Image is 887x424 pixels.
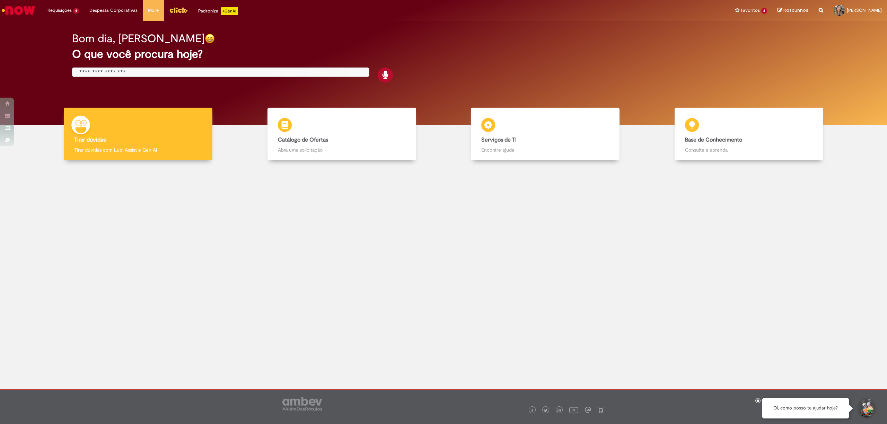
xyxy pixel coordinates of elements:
[557,408,561,413] img: logo_footer_linkedin.png
[598,407,604,413] img: logo_footer_naosei.png
[856,398,877,419] button: Iniciar Conversa de Suporte
[148,7,159,14] span: More
[47,7,72,14] span: Requisições
[761,8,767,14] span: 6
[72,33,205,45] h2: Bom dia, [PERSON_NAME]
[530,409,534,412] img: logo_footer_facebook.png
[685,136,742,143] b: Base de Conhecimento
[89,7,138,14] span: Despesas Corporativas
[847,7,882,13] span: [PERSON_NAME]
[762,398,849,418] div: Oi, como posso te ajudar hoje?
[72,48,815,60] h2: O que você procura hoje?
[198,7,238,15] div: Padroniza
[1,3,36,17] img: ServiceNow
[481,146,609,153] p: Encontre ajuda
[481,136,517,143] b: Serviços de TI
[73,8,79,14] span: 4
[585,407,591,413] img: logo_footer_workplace.png
[74,136,106,143] b: Tirar dúvidas
[74,146,202,153] p: Tirar dúvidas com Lupi Assist e Gen Ai
[778,7,808,14] a: Rascunhos
[741,7,760,14] span: Favoritos
[278,136,328,143] b: Catálogo de Ofertas
[240,108,444,161] a: Catálogo de Ofertas Abra uma solicitação
[647,108,851,161] a: Base de Conhecimento Consulte e aprenda
[443,108,647,161] a: Serviços de TI Encontre ajuda
[205,34,215,44] img: happy-face.png
[783,7,808,13] span: Rascunhos
[685,146,813,153] p: Consulte e aprenda
[282,397,322,411] img: logo_footer_ambev_rotulo_gray.png
[544,409,547,412] img: logo_footer_twitter.png
[569,405,578,414] img: logo_footer_youtube.png
[169,5,188,15] img: click_logo_yellow_360x200.png
[221,7,238,15] p: +GenAi
[36,108,240,161] a: Tirar dúvidas Tirar dúvidas com Lupi Assist e Gen Ai
[278,146,406,153] p: Abra uma solicitação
